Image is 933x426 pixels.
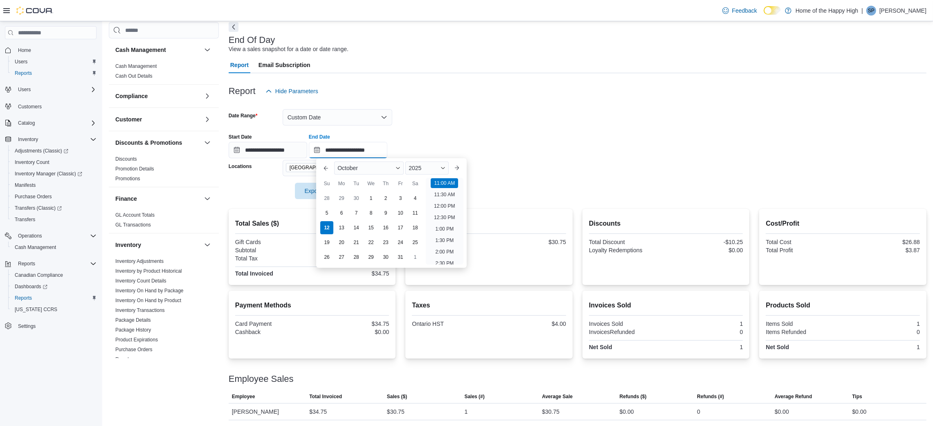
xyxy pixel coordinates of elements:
a: Transfers (Classic) [8,202,100,214]
div: $34.75 [309,407,327,417]
div: Cashback [235,329,310,335]
a: Settings [15,321,39,331]
div: Fr [394,177,407,190]
div: $4.00 [491,321,566,327]
span: Dashboards [15,283,47,290]
li: 1:30 PM [432,235,457,245]
div: day-12 [320,221,333,234]
div: Total Cost [766,239,841,245]
button: Next [229,22,238,32]
span: GL Account Totals [115,212,155,218]
span: Reports [11,68,97,78]
div: Items Sold [766,321,841,327]
h2: Cost/Profit [766,219,920,229]
div: Mo [335,177,348,190]
a: Package History [115,327,151,333]
h3: Finance [115,195,137,203]
span: Operations [15,231,97,241]
span: Inventory On Hand by Package [115,287,184,294]
div: day-6 [335,206,348,220]
span: Hide Parameters [275,87,318,95]
a: Inventory On Hand by Product [115,298,181,303]
h3: Report [229,86,256,96]
button: Users [2,84,100,95]
span: Customers [18,103,42,110]
div: day-14 [350,221,363,234]
div: Total Profit [766,247,841,253]
span: Inventory Manager (Classic) [15,170,82,177]
a: Adjustments (Classic) [11,146,72,156]
h2: Payment Methods [235,300,389,310]
div: day-18 [409,221,422,234]
span: Adjustments (Classic) [11,146,97,156]
span: Adjustments (Classic) [15,148,68,154]
div: day-28 [320,192,333,205]
div: Invoices Sold [589,321,664,327]
span: Report [230,57,249,73]
h2: Average Spent [412,219,566,229]
span: Reorder [115,356,133,363]
span: Users [11,57,97,67]
nav: Complex example [5,41,97,353]
h2: Products Sold [766,300,920,310]
a: Canadian Compliance [11,270,66,280]
button: Operations [2,230,100,242]
label: Start Date [229,134,252,140]
h3: End Of Day [229,35,275,45]
h3: Inventory [115,241,141,249]
span: Average Refund [775,393,812,400]
h2: Discounts [589,219,743,229]
span: Purchase Orders [11,192,97,202]
a: Purchase Orders [115,347,153,352]
div: Button. Open the year selector. 2025 is currently selected. [405,161,448,175]
a: Dashboards [8,281,100,292]
div: day-22 [364,236,378,249]
span: Promotions [115,175,140,182]
p: | [861,6,863,16]
span: Inventory Count [15,159,49,166]
div: day-17 [394,221,407,234]
span: Reports [15,259,97,269]
div: $26.88 [845,239,920,245]
a: Transfers [11,215,38,224]
a: Inventory Manager (Classic) [8,168,100,179]
div: 1 [465,407,468,417]
a: Cash Management [115,63,157,69]
span: Transfers [11,215,97,224]
div: day-26 [320,251,333,264]
div: [PERSON_NAME] [229,404,306,420]
div: Finance [109,210,219,233]
button: Manifests [8,179,100,191]
span: Catalog [15,118,97,128]
button: Inventory [202,240,212,250]
a: Inventory Manager (Classic) [11,169,85,179]
div: Subtotal [235,247,310,253]
button: Next month [450,161,463,175]
div: $30.75 [387,407,405,417]
span: Sales (#) [465,393,485,400]
div: Ontario HST [412,321,487,327]
div: day-30 [379,251,392,264]
li: 11:00 AM [431,178,458,188]
div: $30.75 [314,247,389,253]
button: Home [2,44,100,56]
div: day-15 [364,221,378,234]
span: Canadian Compliance [15,272,63,278]
div: Total Discount [589,239,664,245]
div: day-4 [409,192,422,205]
button: Users [15,85,34,94]
div: day-29 [364,251,378,264]
button: Settings [2,320,100,332]
div: $4.00 [314,255,389,262]
span: Cash Management [15,244,56,251]
li: 12:00 PM [431,201,458,211]
span: Inventory by Product Historical [115,268,182,274]
button: Inventory [15,135,41,144]
span: Operations [18,233,42,239]
div: day-19 [320,236,333,249]
button: Inventory [2,134,100,145]
span: Reports [15,295,32,301]
span: Purchase Orders [115,346,153,353]
h3: Employee Sales [229,374,294,384]
a: Users [11,57,31,67]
